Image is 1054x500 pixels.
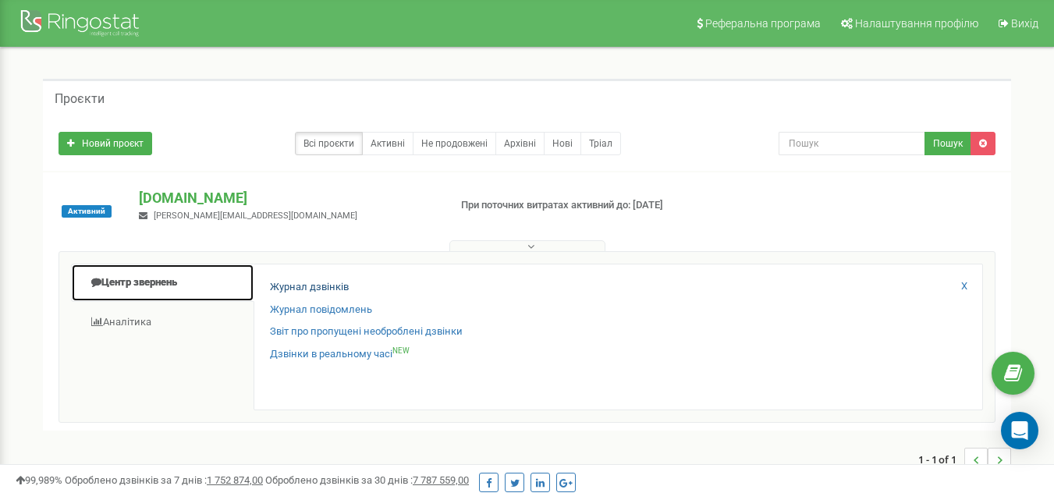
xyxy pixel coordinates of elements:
h5: Проєкти [55,92,105,106]
a: Активні [362,132,413,155]
a: Тріал [580,132,621,155]
a: Звіт про пропущені необроблені дзвінки [270,324,463,339]
span: [PERSON_NAME][EMAIL_ADDRESS][DOMAIN_NAME] [154,211,357,221]
u: 7 787 559,00 [413,474,469,486]
input: Пошук [779,132,925,155]
a: Журнал повідомлень [270,303,372,317]
u: 1 752 874,00 [207,474,263,486]
a: Не продовжені [413,132,496,155]
nav: ... [918,432,1011,487]
span: Оброблено дзвінків за 7 днів : [65,474,263,486]
span: 1 - 1 of 1 [918,448,964,471]
a: X [961,279,967,294]
span: Налаштування профілю [855,17,978,30]
p: [DOMAIN_NAME] [139,188,435,208]
a: Нові [544,132,581,155]
span: Реферальна програма [705,17,821,30]
span: Вихід [1011,17,1038,30]
a: Дзвінки в реальному часіNEW [270,347,410,362]
button: Пошук [924,132,971,155]
span: 99,989% [16,474,62,486]
span: Активний [62,205,112,218]
div: Open Intercom Messenger [1001,412,1038,449]
a: Журнал дзвінків [270,280,349,295]
span: Оброблено дзвінків за 30 днів : [265,474,469,486]
a: Центр звернень [71,264,254,302]
a: Аналiтика [71,303,254,342]
a: Архівні [495,132,545,155]
a: Новий проєкт [59,132,152,155]
p: При поточних витратах активний до: [DATE] [461,198,678,213]
sup: NEW [392,346,410,355]
a: Всі проєкти [295,132,363,155]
